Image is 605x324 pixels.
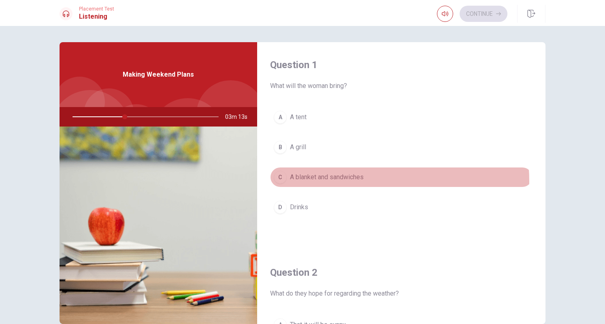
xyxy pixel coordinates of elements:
div: B [274,141,287,154]
div: A [274,111,287,124]
span: Making Weekend Plans [123,70,194,79]
span: Placement Test [79,6,114,12]
button: CA blanket and sandwiches [270,167,533,187]
button: AA tent [270,107,533,127]
img: Making Weekend Plans [60,127,257,324]
span: A blanket and sandwiches [290,172,364,182]
span: What will the woman bring? [270,81,533,91]
span: A grill [290,142,306,152]
h1: Listening [79,12,114,21]
h4: Question 1 [270,58,533,71]
div: D [274,201,287,214]
span: 03m 13s [225,107,254,127]
span: What do they hope for regarding the weather? [270,289,533,298]
button: BA grill [270,137,533,157]
button: DDrinks [270,197,533,217]
div: C [274,171,287,184]
h4: Question 2 [270,266,533,279]
span: A tent [290,112,307,122]
span: Drinks [290,202,308,212]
